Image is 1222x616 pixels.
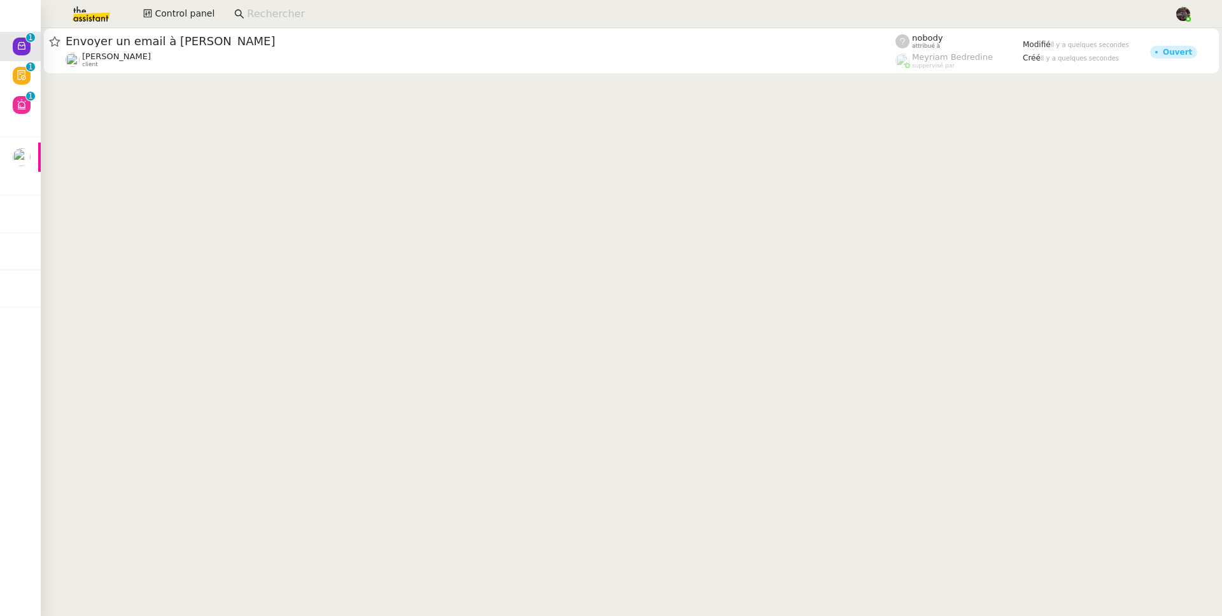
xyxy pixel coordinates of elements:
button: Control panel [136,5,222,23]
span: il y a quelques secondes [1041,55,1119,62]
p: 1 [28,33,33,45]
input: Rechercher [247,6,1162,23]
span: suppervisé par [912,62,955,69]
nz-badge-sup: 1 [26,33,35,42]
div: Ouvert [1163,48,1192,56]
span: Meyriam Bedredine [912,52,993,62]
img: 2af2e8ed-4e7a-4339-b054-92d163d57814 [1176,7,1190,21]
span: Modifié [1023,40,1051,49]
span: Control panel [155,6,214,21]
span: attribué à [912,43,940,50]
nz-badge-sup: 1 [26,92,35,101]
p: 1 [28,92,33,103]
app-user-label: suppervisé par [895,52,1023,69]
nz-badge-sup: 1 [26,62,35,71]
span: client [82,61,98,68]
span: [PERSON_NAME] [82,52,151,61]
img: users%2FaellJyylmXSg4jqeVbanehhyYJm1%2Favatar%2Fprofile-pic%20(4).png [895,53,909,67]
span: nobody [912,33,943,43]
img: users%2FxgWPCdJhSBeE5T1N2ZiossozSlm1%2Favatar%2F5b22230b-e380-461f-81e9-808a3aa6de32 [66,53,80,67]
span: Envoyer un email à [PERSON_NAME] [66,36,895,47]
app-user-detailed-label: client [66,52,895,68]
p: 1 [28,62,33,74]
app-user-label: attribué à [895,33,1023,50]
span: Créé [1023,53,1041,62]
img: users%2FAXgjBsdPtrYuxuZvIJjRexEdqnq2%2Favatar%2F1599931753966.jpeg [13,148,31,166]
span: il y a quelques secondes [1051,41,1129,48]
